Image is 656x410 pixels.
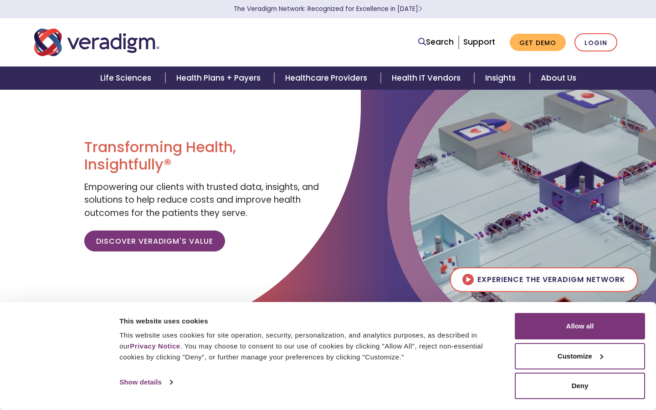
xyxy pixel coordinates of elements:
[130,342,180,350] a: Privacy Notice
[89,67,165,90] a: Life Sciences
[418,36,454,48] a: Search
[474,67,529,90] a: Insights
[119,375,172,389] a: Show details
[234,5,422,13] a: The Veradigm Network: Recognized for Excellence in [DATE]Learn More
[84,138,321,174] h1: Transforming Health, Insightfully®
[165,67,274,90] a: Health Plans + Payers
[515,373,645,399] button: Deny
[515,343,645,369] button: Customize
[34,27,159,57] img: Veradigm logo
[84,231,225,251] a: Discover Veradigm's Value
[510,34,566,51] a: Get Demo
[381,67,474,90] a: Health IT Vendors
[530,67,587,90] a: About Us
[418,5,422,13] span: Learn More
[463,36,495,47] a: Support
[84,181,319,219] span: Empowering our clients with trusted data, insights, and solutions to help reduce costs and improv...
[274,67,381,90] a: Healthcare Providers
[119,330,504,363] div: This website uses cookies for site operation, security, personalization, and analytics purposes, ...
[119,316,504,327] div: This website uses cookies
[574,33,617,52] a: Login
[515,313,645,339] button: Allow all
